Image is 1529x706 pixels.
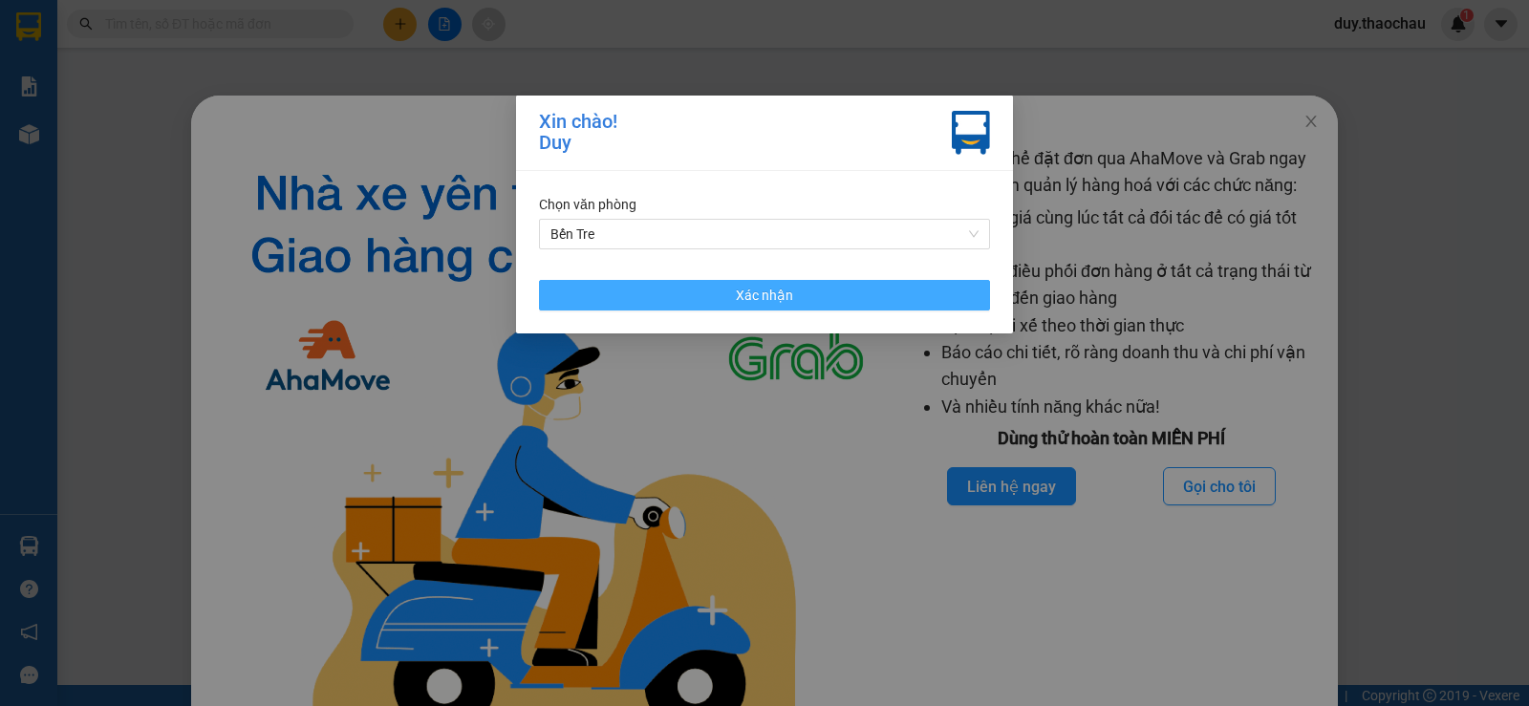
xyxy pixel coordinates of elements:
img: vxr-icon [952,111,990,155]
button: Xác nhận [539,280,990,310]
span: Bến Tre [550,220,979,248]
div: Xin chào! Duy [539,111,617,155]
span: Xác nhận [736,285,793,306]
div: Chọn văn phòng [539,194,990,215]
